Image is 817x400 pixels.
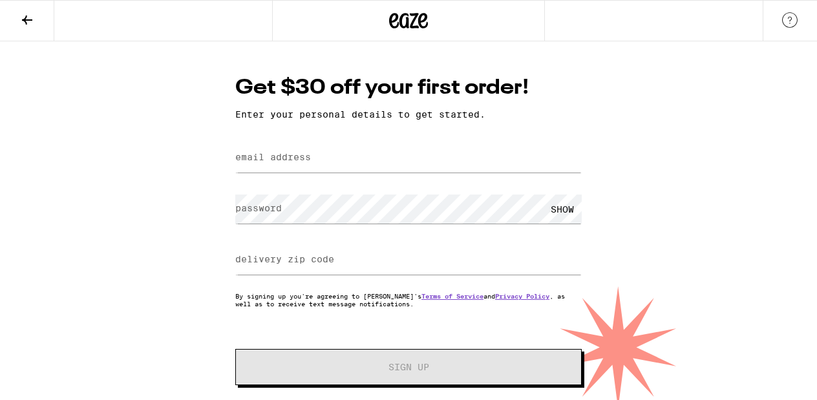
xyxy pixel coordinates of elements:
p: Enter your personal details to get started. [235,109,582,120]
button: Sign Up [235,349,582,385]
a: Privacy Policy [495,292,549,300]
p: By signing up you're agreeing to [PERSON_NAME]'s and , as well as to receive text message notific... [235,292,582,308]
input: delivery zip code [235,246,582,275]
label: email address [235,152,311,162]
div: SHOW [543,195,582,224]
h1: Get $30 off your first order! [235,74,582,103]
a: Terms of Service [421,292,483,300]
label: delivery zip code [235,254,334,264]
input: email address [235,143,582,173]
span: Sign Up [388,363,429,372]
label: password [235,203,282,213]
